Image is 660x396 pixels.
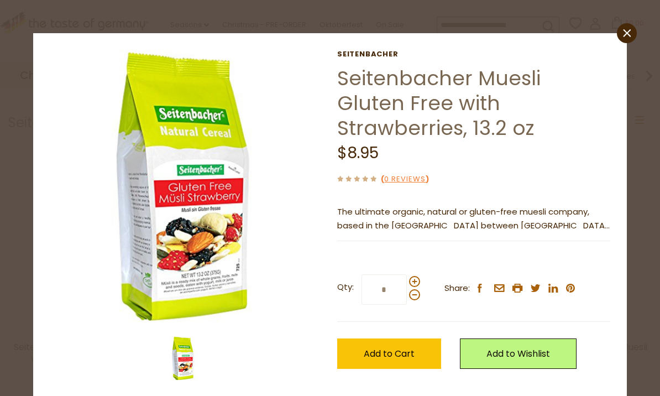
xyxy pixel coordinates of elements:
a: Seitenbacher [337,50,610,59]
span: Share: [444,282,470,295]
span: $8.95 [337,142,379,164]
a: Seitenbacher Muesli Gluten Free with Strawberries, 13.2 oz [337,64,541,142]
button: Add to Cart [337,338,441,369]
a: Add to Wishlist [460,338,577,369]
p: The ultimate organic, natural or gluten-free muesli company, based in the [GEOGRAPHIC_DATA] betwe... [337,205,610,233]
img: Seitenbacher Muesli Gluten Free with Strawberries, 13.2 oz [50,50,323,324]
img: Seitenbacher Muesli Gluten Free with Strawberries, 13.2 oz [161,336,206,381]
strong: Qty: [337,280,354,294]
span: ( ) [381,174,429,184]
span: Add to Cart [364,347,415,360]
a: 0 Reviews [384,174,426,185]
input: Qty: [362,274,407,305]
